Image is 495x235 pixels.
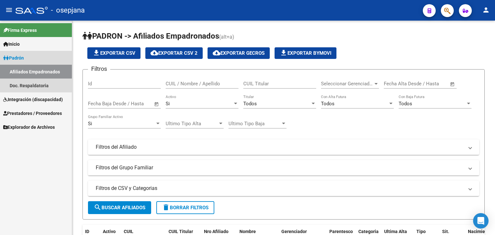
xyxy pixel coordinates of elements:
span: Nro Afiliado [204,229,228,234]
span: Parentesco [329,229,353,234]
mat-icon: menu [5,6,13,14]
mat-expansion-panel-header: Filtros de CSV y Categorias [88,181,479,196]
mat-icon: person [482,6,490,14]
span: Integración (discapacidad) [3,96,63,103]
button: Open calendar [449,80,456,88]
span: Borrar Filtros [162,205,209,211]
button: Exportar CSV 2 [145,47,203,59]
span: CUIL Titular [169,229,193,234]
button: Exportar CSV [87,47,141,59]
span: PADRON -> Afiliados Empadronados [82,32,219,41]
span: Exportar Bymovi [280,50,331,56]
button: Borrar Filtros [156,201,214,214]
span: Exportar CSV [92,50,135,56]
span: Todos [399,101,412,107]
span: Nombre [239,229,256,234]
span: Firma Express [3,27,37,34]
input: Fecha inicio [88,101,114,107]
button: Exportar GECROS [208,47,270,59]
span: Inicio [3,41,20,48]
mat-icon: file_download [92,49,100,57]
span: Gerenciador [281,229,307,234]
input: Fecha fin [416,81,447,87]
mat-expansion-panel-header: Filtros del Grupo Familiar [88,160,479,175]
button: Exportar Bymovi [275,47,336,59]
mat-icon: cloud_download [213,49,220,57]
span: Exportar CSV 2 [150,50,198,56]
div: Open Intercom Messenger [473,213,489,229]
button: Open calendar [153,100,160,108]
mat-panel-title: Filtros del Afiliado [96,144,464,151]
span: Activo [103,229,116,234]
mat-icon: cloud_download [150,49,158,57]
span: Explorador de Archivos [3,124,55,131]
mat-icon: delete [162,203,170,211]
span: (alt+a) [219,34,234,40]
input: Fecha inicio [384,81,410,87]
span: Ultimo Tipo Alta [166,121,218,127]
mat-panel-title: Filtros de CSV y Categorias [96,185,464,192]
span: Exportar GECROS [213,50,265,56]
button: Buscar Afiliados [88,201,151,214]
h3: Filtros [88,64,110,73]
span: - osepjana [51,3,85,17]
span: Seleccionar Gerenciador [321,81,373,87]
span: ID [85,229,89,234]
span: Categoria [358,229,379,234]
span: CUIL [124,229,133,234]
mat-icon: file_download [280,49,287,57]
mat-expansion-panel-header: Filtros del Afiliado [88,139,479,155]
span: Buscar Afiliados [94,205,145,211]
mat-icon: search [94,203,102,211]
span: Si [88,121,92,127]
input: Fecha fin [120,101,151,107]
span: Ultimo Tipo Baja [228,121,281,127]
span: Padrón [3,54,24,61]
span: Todos [321,101,335,107]
span: Prestadores / Proveedores [3,110,62,117]
span: Nacimiento [468,229,492,234]
mat-panel-title: Filtros del Grupo Familiar [96,164,464,171]
span: Todos [243,101,257,107]
span: Si [166,101,170,107]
